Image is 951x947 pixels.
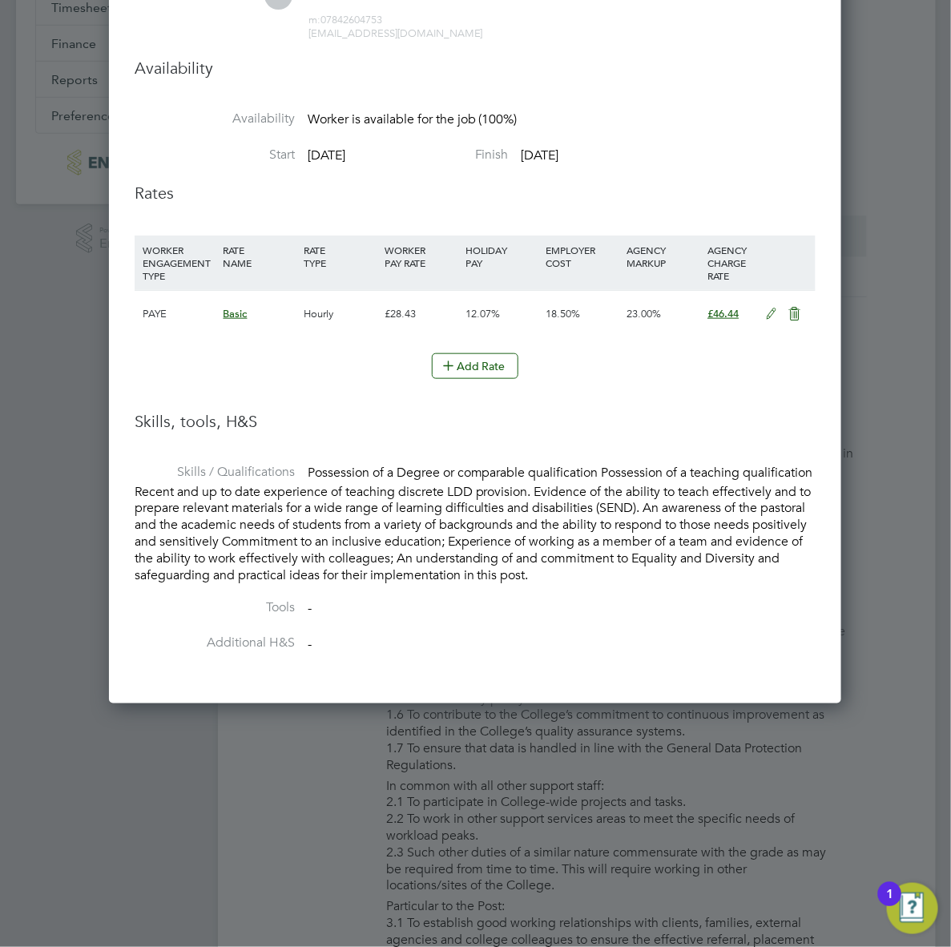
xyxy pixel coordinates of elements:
[135,58,816,79] h3: Availability
[135,464,295,481] label: Skills / Qualifications
[308,13,382,26] span: 07842604753
[432,353,518,379] button: Add Rate
[308,26,483,40] span: [EMAIL_ADDRESS][DOMAIN_NAME]
[461,236,542,277] div: HOLIDAY PAY
[135,635,295,652] label: Additional H&S
[349,147,509,163] label: Finish
[465,307,500,320] span: 12.07%
[703,236,757,290] div: AGENCY CHARGE RATE
[139,291,220,337] div: PAYE
[381,291,461,337] div: £28.43
[381,236,461,277] div: WORKER PAY RATE
[707,307,739,320] span: £46.44
[139,236,220,290] div: WORKER ENGAGEMENT TYPE
[308,600,312,616] span: -
[224,307,248,320] span: Basic
[542,236,623,277] div: EMPLOYER COST
[887,883,938,934] button: Open Resource Center, 1 new notification
[135,599,295,616] label: Tools
[300,236,381,277] div: RATE TYPE
[308,147,345,163] span: [DATE]
[886,894,893,915] div: 1
[135,183,816,204] h3: Rates
[135,147,295,163] label: Start
[135,111,295,127] label: Availability
[308,13,320,26] span: m:
[135,465,813,583] span: Possession of a Degree or comparable qualification Possession of a teaching qualification Recent ...
[623,236,704,277] div: AGENCY MARKUP
[135,411,816,432] h3: Skills, tools, H&S
[300,291,381,337] div: Hourly
[308,111,518,127] span: Worker is available for the job (100%)
[546,307,581,320] span: 18.50%
[220,236,300,277] div: RATE NAME
[308,636,312,652] span: -
[522,147,559,163] span: [DATE]
[627,307,662,320] span: 23.00%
